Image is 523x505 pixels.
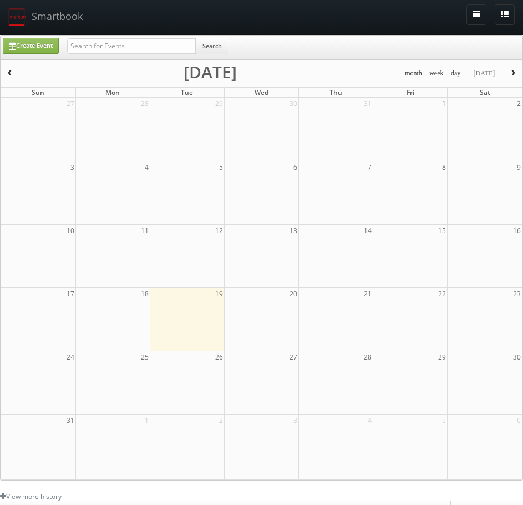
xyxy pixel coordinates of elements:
span: 31 [363,98,373,109]
button: [DATE] [469,67,499,80]
span: 2 [516,98,522,109]
span: 9 [516,161,522,173]
span: 11 [140,225,150,236]
span: 25 [140,351,150,363]
span: 22 [437,288,447,300]
span: 29 [214,98,224,109]
span: 6 [516,415,522,426]
img: smartbook-logo.png [8,8,26,26]
span: 12 [214,225,224,236]
span: 21 [363,288,373,300]
span: Wed [255,88,268,97]
span: 7 [367,161,373,173]
h2: [DATE] [184,67,237,78]
span: 4 [144,161,150,173]
span: 3 [69,161,75,173]
span: Tue [181,88,193,97]
span: 6 [292,161,298,173]
span: 28 [140,98,150,109]
span: 28 [363,351,373,363]
span: 31 [65,415,75,426]
span: 17 [65,288,75,300]
span: 27 [65,98,75,109]
span: 29 [437,351,447,363]
span: 18 [140,288,150,300]
span: 24 [65,351,75,363]
span: 16 [512,225,522,236]
span: 2 [218,415,224,426]
span: Fri [407,88,414,97]
span: 4 [367,415,373,426]
button: month [401,67,426,80]
span: 5 [441,415,447,426]
span: 14 [363,225,373,236]
span: 1 [441,98,447,109]
span: 30 [288,98,298,109]
span: Sat [480,88,490,97]
span: 23 [512,288,522,300]
span: 15 [437,225,447,236]
span: 19 [214,288,224,300]
span: Thu [329,88,342,97]
span: 30 [512,351,522,363]
span: 3 [292,415,298,426]
button: Search [195,38,229,54]
span: 10 [65,225,75,236]
input: Search for Events [67,38,196,54]
span: 8 [441,161,447,173]
span: 27 [288,351,298,363]
span: 1 [144,415,150,426]
span: 26 [214,351,224,363]
button: day [447,67,465,80]
button: week [425,67,448,80]
a: Create Event [3,38,59,54]
span: 20 [288,288,298,300]
span: 13 [288,225,298,236]
span: 5 [218,161,224,173]
span: Sun [32,88,44,97]
span: Mon [105,88,120,97]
